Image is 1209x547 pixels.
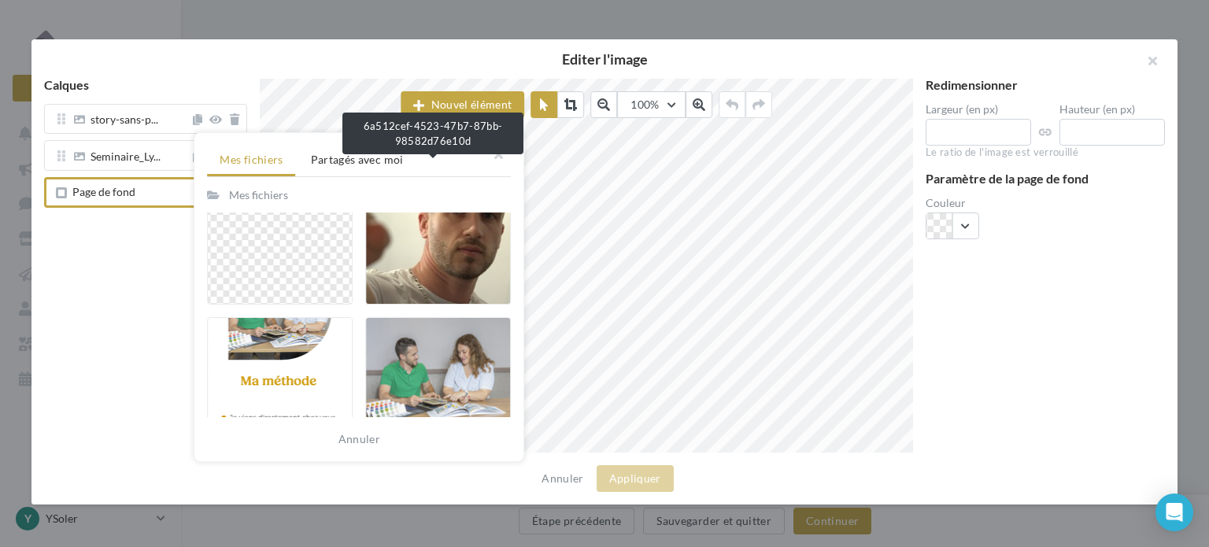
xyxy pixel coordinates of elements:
[926,146,1165,160] div: Le ratio de l'image est verrouillé
[1059,104,1165,115] label: Hauteur (en px)
[342,113,523,154] div: 6a512cef-4523-47b7-87bb-98582d76e10d
[926,198,1165,209] label: Couleur
[926,172,1165,185] div: Paramètre de la page de fond
[91,151,161,165] span: Seminaire_Ly...
[926,104,1031,115] label: Largeur (en px)
[332,430,386,449] button: Annuler
[597,465,674,492] button: Appliquer
[91,114,158,128] span: story-sans-p...
[72,185,135,198] span: Page de fond
[617,91,685,118] button: 100%
[57,52,1152,66] h2: Editer l'image
[31,79,260,104] div: Calques
[229,187,288,203] div: Mes fichiers
[1155,493,1193,531] div: Open Intercom Messenger
[401,91,524,118] button: Nouvel élément
[535,469,590,488] button: Annuler
[311,153,404,166] span: Partagés avec moi
[926,79,1165,91] div: Redimensionner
